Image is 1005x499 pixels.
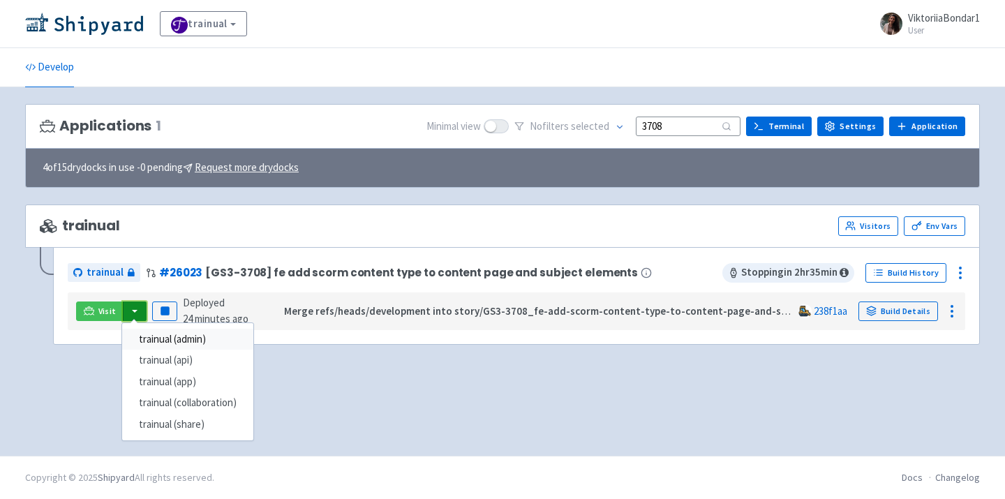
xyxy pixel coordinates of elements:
a: Build Details [858,301,938,321]
a: Shipyard [98,471,135,484]
span: ViktoriiaBondar1 [908,11,980,24]
a: Terminal [746,117,812,136]
span: Deployed [183,296,248,325]
span: [GS3-3708] fe add scorm content type to content page and subject elements [205,267,638,278]
a: Application [889,117,965,136]
a: Settings [817,117,884,136]
a: Develop [25,48,74,87]
a: Changelog [935,471,980,484]
small: User [908,26,980,35]
span: Visit [98,306,117,317]
span: trainual [40,218,120,234]
span: 1 [156,118,161,134]
a: Visitors [838,216,898,236]
a: 238f1aa [814,304,847,318]
u: Request more drydocks [195,161,299,174]
span: No filter s [530,119,609,135]
img: Shipyard logo [25,13,143,35]
a: ViktoriiaBondar1 User [872,13,980,35]
a: trainual (admin) [122,329,253,350]
button: Pause [152,301,177,321]
span: Minimal view [426,119,481,135]
a: trainual (share) [122,414,253,435]
a: Visit [76,301,124,321]
div: Copyright © 2025 All rights reserved. [25,470,214,485]
a: Build History [865,263,946,283]
span: selected [571,119,609,133]
a: trainual (app) [122,371,253,393]
input: Search... [636,117,740,135]
a: trainual (api) [122,350,253,371]
h3: Applications [40,118,161,134]
a: Env Vars [904,216,965,236]
span: Stopping in 2 hr 35 min [722,263,854,283]
a: trainual [160,11,247,36]
span: 4 of 15 drydocks in use - 0 pending [43,160,299,176]
a: trainual (collaboration) [122,392,253,414]
span: trainual [87,265,124,281]
a: trainual [68,263,140,282]
a: Docs [902,471,923,484]
time: 24 minutes ago [183,312,248,325]
strong: Merge refs/heads/development into story/GS3-3708_fe-add-scorm-content-type-to-content-page-and-su... [284,304,858,318]
a: #26023 [159,265,202,280]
